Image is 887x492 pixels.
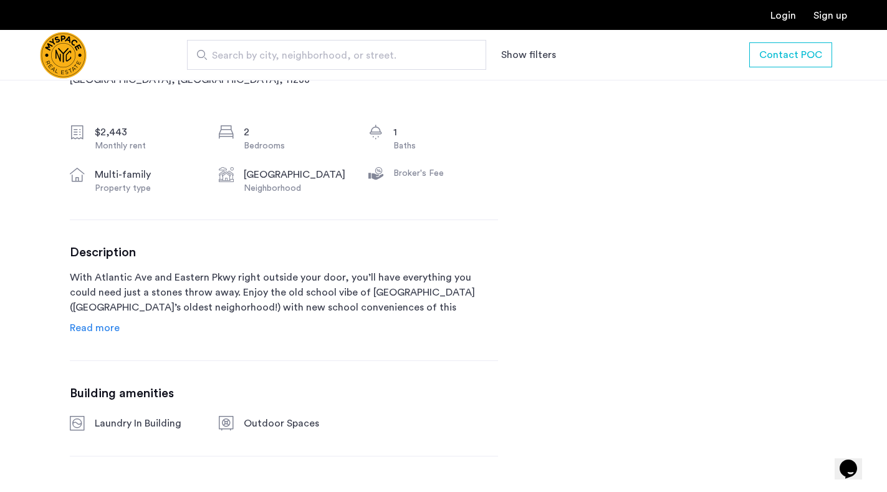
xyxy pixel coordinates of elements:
div: 1 [393,125,498,140]
a: Registration [813,11,847,21]
a: Cazamio Logo [40,32,87,79]
div: [GEOGRAPHIC_DATA] [244,167,348,182]
div: Broker's Fee [393,167,498,180]
div: Monthly rent [95,140,199,152]
div: Bedrooms [244,140,348,152]
span: Contact POC [759,47,822,62]
h3: Description [70,245,498,260]
h3: Building amenities [70,386,498,401]
input: Apartment Search [187,40,486,70]
div: Property type [95,182,199,195]
div: multi-family [95,167,199,182]
img: logo [40,32,87,79]
div: 2 [244,125,348,140]
span: Read more [70,323,120,333]
iframe: chat widget [835,442,875,480]
div: Outdoor Spaces [244,416,348,431]
div: $2,443 [95,125,199,140]
a: Read info [70,321,120,335]
p: With Atlantic Ave and Eastern Pkwy right outside your door, you’ll have everything you could need... [70,270,498,315]
span: Search by city, neighborhood, or street. [212,48,451,63]
a: Login [770,11,796,21]
button: button [749,42,832,67]
div: Neighborhood [244,182,348,195]
button: Show or hide filters [501,47,556,62]
div: Laundry In Building [95,416,199,431]
div: Baths [393,140,498,152]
